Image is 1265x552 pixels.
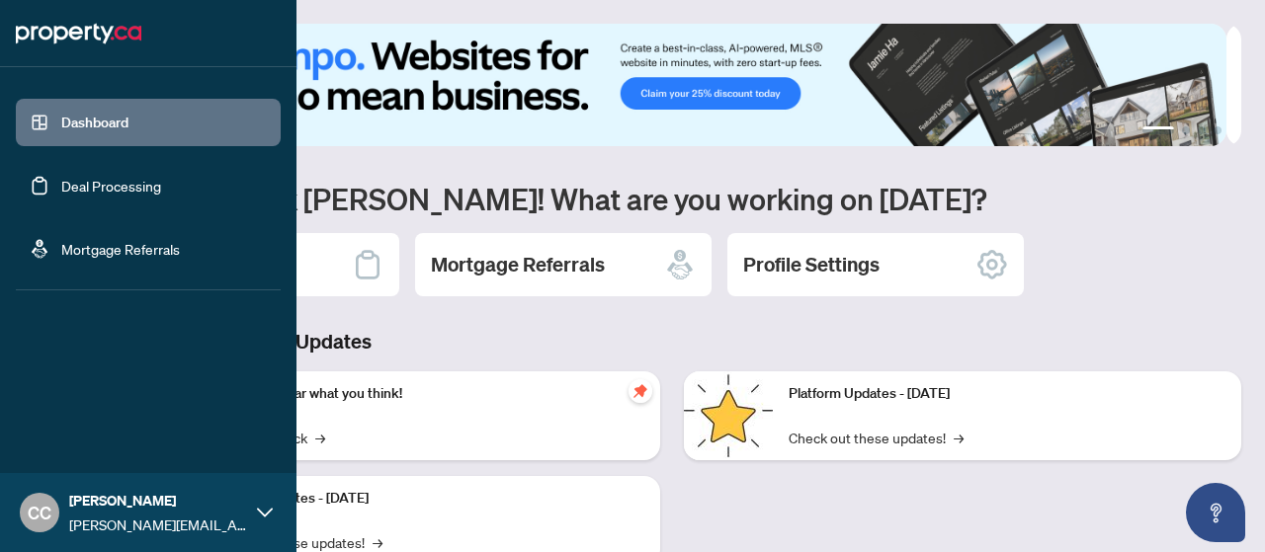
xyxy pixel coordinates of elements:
[103,24,1226,146] img: Slide 0
[431,251,605,278] h2: Mortgage Referrals
[789,427,964,448] a: Check out these updates!→
[1142,126,1174,134] button: 1
[61,177,161,195] a: Deal Processing
[103,328,1241,355] h3: Brokerage & Industry Updates
[1214,126,1222,134] button: 4
[629,379,652,403] span: pushpin
[103,180,1241,217] h1: Welcome back [PERSON_NAME]! What are you working on [DATE]?
[208,488,644,510] p: Platform Updates - [DATE]
[28,499,51,526] span: CC
[743,251,880,278] h2: Profile Settings
[16,18,141,49] img: logo
[61,114,128,131] a: Dashboard
[315,427,325,448] span: →
[954,427,964,448] span: →
[69,513,247,535] span: [PERSON_NAME][EMAIL_ADDRESS][DOMAIN_NAME]
[1186,483,1245,542] button: Open asap
[69,490,247,512] span: [PERSON_NAME]
[61,240,180,258] a: Mortgage Referrals
[1198,126,1206,134] button: 3
[1182,126,1190,134] button: 2
[208,383,644,405] p: We want to hear what you think!
[684,371,773,460] img: Platform Updates - June 23, 2025
[789,383,1225,405] p: Platform Updates - [DATE]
